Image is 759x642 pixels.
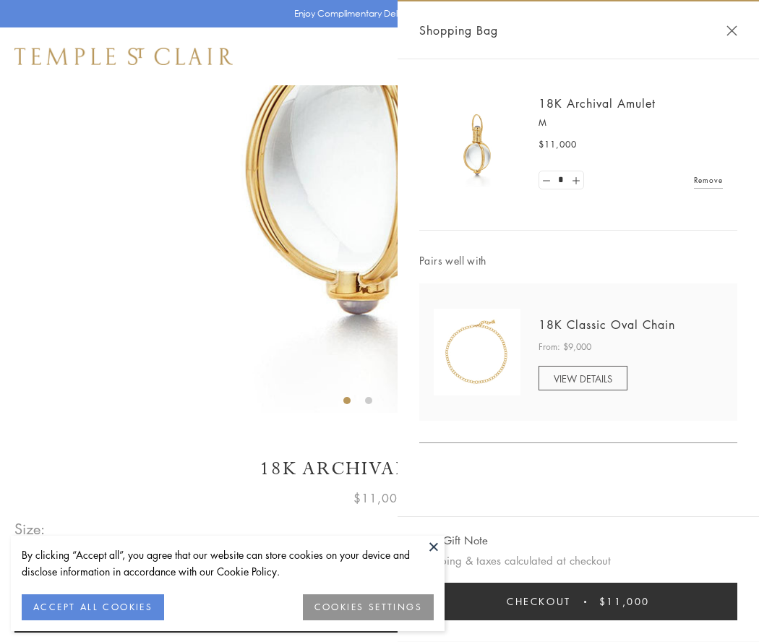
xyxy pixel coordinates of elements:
[434,101,520,188] img: 18K Archival Amulet
[419,531,488,549] button: Add Gift Note
[14,48,233,65] img: Temple St. Clair
[554,372,612,385] span: VIEW DETAILS
[14,517,46,541] span: Size:
[539,366,627,390] a: VIEW DETAILS
[353,489,406,508] span: $11,000
[419,552,737,570] p: Shipping & taxes calculated at checkout
[599,594,650,609] span: $11,000
[539,340,591,354] span: From: $9,000
[434,309,520,395] img: N88865-OV18
[539,171,554,189] a: Set quantity to 0
[419,21,498,40] span: Shopping Bag
[539,95,656,111] a: 18K Archival Amulet
[539,317,675,333] a: 18K Classic Oval Chain
[14,456,745,482] h1: 18K Archival Amulet
[303,594,434,620] button: COOKIES SETTINGS
[539,137,577,152] span: $11,000
[507,594,571,609] span: Checkout
[726,25,737,36] button: Close Shopping Bag
[419,583,737,620] button: Checkout $11,000
[22,547,434,580] div: By clicking “Accept all”, you agree that our website can store cookies on your device and disclos...
[294,7,458,21] p: Enjoy Complimentary Delivery & Returns
[539,116,723,130] p: M
[419,252,737,269] span: Pairs well with
[568,171,583,189] a: Set quantity to 2
[22,594,164,620] button: ACCEPT ALL COOKIES
[694,172,723,188] a: Remove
